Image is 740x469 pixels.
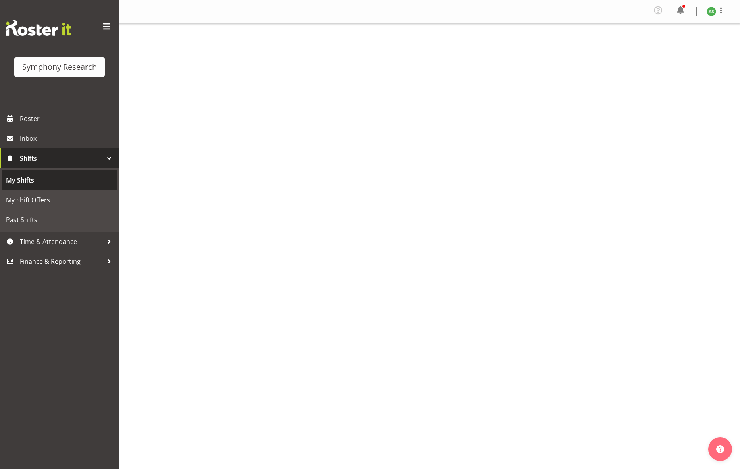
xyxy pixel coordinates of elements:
[20,113,115,125] span: Roster
[20,256,103,267] span: Finance & Reporting
[2,210,117,230] a: Past Shifts
[20,152,103,164] span: Shifts
[6,174,113,186] span: My Shifts
[6,214,113,226] span: Past Shifts
[2,170,117,190] a: My Shifts
[22,61,97,73] div: Symphony Research
[20,236,103,248] span: Time & Attendance
[20,133,115,144] span: Inbox
[707,7,716,16] img: ange-steiger11422.jpg
[2,190,117,210] a: My Shift Offers
[6,194,113,206] span: My Shift Offers
[6,20,71,36] img: Rosterit website logo
[716,445,724,453] img: help-xxl-2.png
